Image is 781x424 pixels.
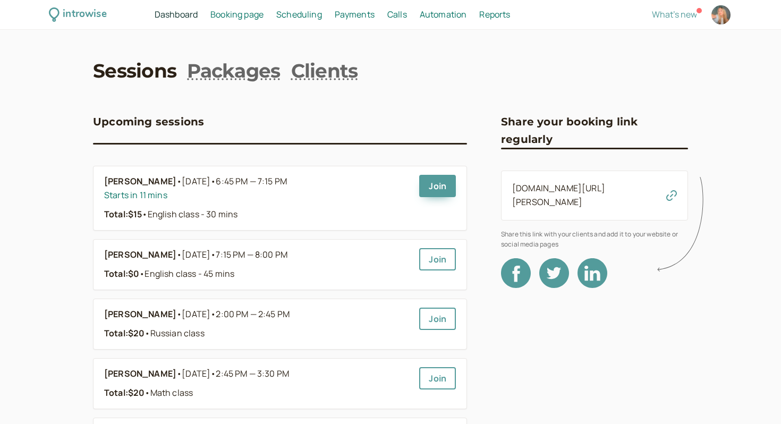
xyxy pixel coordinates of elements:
[104,248,411,281] a: [PERSON_NAME]•[DATE]•7:15 PM — 8:00 PMTotal:$0•English class - 45 mins
[155,8,198,22] a: Dashboard
[710,4,732,26] a: Account
[335,9,375,20] span: Payments
[420,8,467,22] a: Automation
[104,175,176,189] b: [PERSON_NAME]
[291,57,358,84] a: Clients
[155,9,198,20] span: Dashboard
[210,249,216,260] span: •
[104,367,176,381] b: [PERSON_NAME]
[216,308,290,320] span: 2:00 PM — 2:45 PM
[501,113,688,148] h3: Share your booking link regularly
[728,373,781,424] iframe: Chat Widget
[419,367,456,389] a: Join
[142,208,237,220] span: English class - 30 mins
[182,175,287,189] span: [DATE]
[139,268,145,279] span: •
[104,175,411,222] a: [PERSON_NAME]•[DATE]•6:45 PM — 7:15 PMStarts in 11 minsTotal:$15•English class - 30 mins
[276,9,322,20] span: Scheduling
[216,249,287,260] span: 7:15 PM — 8:00 PM
[216,175,287,187] span: 6:45 PM — 7:15 PM
[104,208,142,220] strong: Total: $15
[145,387,150,398] span: •
[176,175,182,189] span: •
[276,8,322,22] a: Scheduling
[501,229,688,250] span: Share this link with your clients and add it to your website or social media pages
[63,6,106,23] div: introwise
[145,387,193,398] span: Math class
[216,368,289,379] span: 2:45 PM — 3:30 PM
[187,57,280,84] a: Packages
[182,367,289,381] span: [DATE]
[176,308,182,321] span: •
[104,387,145,398] strong: Total: $20
[104,367,411,400] a: [PERSON_NAME]•[DATE]•2:45 PM — 3:30 PMTotal:$20•Math class
[104,308,176,321] b: [PERSON_NAME]
[142,208,147,220] span: •
[512,182,605,208] a: [DOMAIN_NAME][URL][PERSON_NAME]
[210,175,216,187] span: •
[387,8,407,22] a: Calls
[652,9,697,20] span: What's new
[145,327,150,339] span: •
[335,8,375,22] a: Payments
[479,8,510,22] a: Reports
[210,9,264,20] span: Booking page
[182,248,287,262] span: [DATE]
[182,308,290,321] span: [DATE]
[145,327,204,339] span: Russian class
[419,175,456,197] a: Join
[419,248,456,270] a: Join
[210,368,216,379] span: •
[210,308,216,320] span: •
[176,367,182,381] span: •
[652,10,697,19] button: What's new
[104,248,176,262] b: [PERSON_NAME]
[93,57,176,84] a: Sessions
[104,189,411,202] div: Starts in 11 mins
[479,9,510,20] span: Reports
[176,248,182,262] span: •
[420,9,467,20] span: Automation
[139,268,234,279] span: English class - 45 mins
[104,308,411,341] a: [PERSON_NAME]•[DATE]•2:00 PM — 2:45 PMTotal:$20•Russian class
[104,268,139,279] strong: Total: $0
[93,113,204,130] h3: Upcoming sessions
[104,327,145,339] strong: Total: $20
[387,9,407,20] span: Calls
[49,6,107,23] a: introwise
[419,308,456,330] a: Join
[210,8,264,22] a: Booking page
